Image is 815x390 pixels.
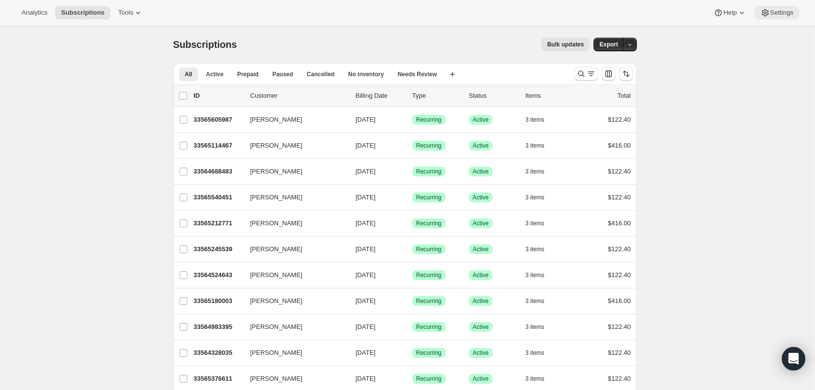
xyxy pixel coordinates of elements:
[526,168,545,175] span: 3 items
[416,271,442,279] span: Recurring
[194,191,631,204] div: 33565540451[PERSON_NAME][DATE]SuccessRecurringSuccessActive3 items$122.40
[770,9,794,17] span: Settings
[473,219,489,227] span: Active
[244,190,342,205] button: [PERSON_NAME]
[412,91,461,101] div: Type
[526,271,545,279] span: 3 items
[356,91,405,101] p: Billing Date
[526,242,555,256] button: 3 items
[194,218,243,228] p: 33565212771
[473,271,489,279] span: Active
[416,375,442,383] span: Recurring
[194,296,243,306] p: 33565180003
[244,267,342,283] button: [PERSON_NAME]
[356,375,376,382] span: [DATE]
[194,139,631,152] div: 33565114467[PERSON_NAME][DATE]SuccessRecurringSuccessActive3 items$416.00
[473,375,489,383] span: Active
[112,6,149,20] button: Tools
[526,219,545,227] span: 3 items
[244,216,342,231] button: [PERSON_NAME]
[526,323,545,331] span: 3 items
[250,322,303,332] span: [PERSON_NAME]
[526,268,555,282] button: 3 items
[194,217,631,230] div: 33565212771[PERSON_NAME][DATE]SuccessRecurringSuccessActive3 items$416.00
[526,113,555,127] button: 3 items
[194,141,243,151] p: 33565114467
[608,349,631,356] span: $122.40
[194,91,631,101] div: IDCustomerBilling DateTypeStatusItemsTotal
[526,294,555,308] button: 3 items
[348,70,384,78] span: No inventory
[21,9,47,17] span: Analytics
[194,268,631,282] div: 33564524643[PERSON_NAME][DATE]SuccessRecurringSuccessActive3 items$122.40
[416,116,442,124] span: Recurring
[356,271,376,279] span: [DATE]
[782,347,805,370] div: Open Intercom Messenger
[416,194,442,201] span: Recurring
[526,194,545,201] span: 3 items
[416,297,442,305] span: Recurring
[708,6,752,20] button: Help
[244,138,342,153] button: [PERSON_NAME]
[194,372,631,386] div: 33565376611[PERSON_NAME][DATE]SuccessRecurringSuccessActive3 items$122.40
[473,245,489,253] span: Active
[244,164,342,179] button: [PERSON_NAME]
[547,41,584,48] span: Bulk updates
[574,67,598,81] button: Search and filter results
[194,348,243,358] p: 33564328035
[541,38,590,51] button: Bulk updates
[473,168,489,175] span: Active
[250,244,303,254] span: [PERSON_NAME]
[469,91,518,101] p: Status
[398,70,437,78] span: Needs Review
[608,375,631,382] span: $122.40
[194,115,243,125] p: 33565605987
[526,346,555,360] button: 3 items
[194,113,631,127] div: 33565605987[PERSON_NAME][DATE]SuccessRecurringSuccessActive3 items$122.40
[194,294,631,308] div: 33565180003[PERSON_NAME][DATE]SuccessRecurringSuccessActive3 items$416.00
[206,70,224,78] span: Active
[194,193,243,202] p: 33565540451
[754,6,799,20] button: Settings
[619,67,633,81] button: Sort the results
[250,167,303,176] span: [PERSON_NAME]
[244,345,342,361] button: [PERSON_NAME]
[244,112,342,128] button: [PERSON_NAME]
[608,194,631,201] span: $122.40
[250,374,303,384] span: [PERSON_NAME]
[473,297,489,305] span: Active
[194,165,631,178] div: 33564688483[PERSON_NAME][DATE]SuccessRecurringSuccessActive3 items$122.40
[608,219,631,227] span: $416.00
[617,91,631,101] p: Total
[194,346,631,360] div: 33564328035[PERSON_NAME][DATE]SuccessRecurringSuccessActive3 items$122.40
[356,349,376,356] span: [DATE]
[272,70,293,78] span: Paused
[416,168,442,175] span: Recurring
[723,9,736,17] span: Help
[250,141,303,151] span: [PERSON_NAME]
[526,372,555,386] button: 3 items
[356,142,376,149] span: [DATE]
[185,70,192,78] span: All
[250,115,303,125] span: [PERSON_NAME]
[356,297,376,304] span: [DATE]
[416,245,442,253] span: Recurring
[244,319,342,335] button: [PERSON_NAME]
[250,270,303,280] span: [PERSON_NAME]
[356,194,376,201] span: [DATE]
[356,323,376,330] span: [DATE]
[250,348,303,358] span: [PERSON_NAME]
[445,67,460,81] button: Create new view
[194,91,243,101] p: ID
[608,297,631,304] span: $416.00
[356,219,376,227] span: [DATE]
[593,38,624,51] button: Export
[194,167,243,176] p: 33564688483
[608,116,631,123] span: $122.40
[526,320,555,334] button: 3 items
[416,349,442,357] span: Recurring
[16,6,53,20] button: Analytics
[250,193,303,202] span: [PERSON_NAME]
[599,41,618,48] span: Export
[250,296,303,306] span: [PERSON_NAME]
